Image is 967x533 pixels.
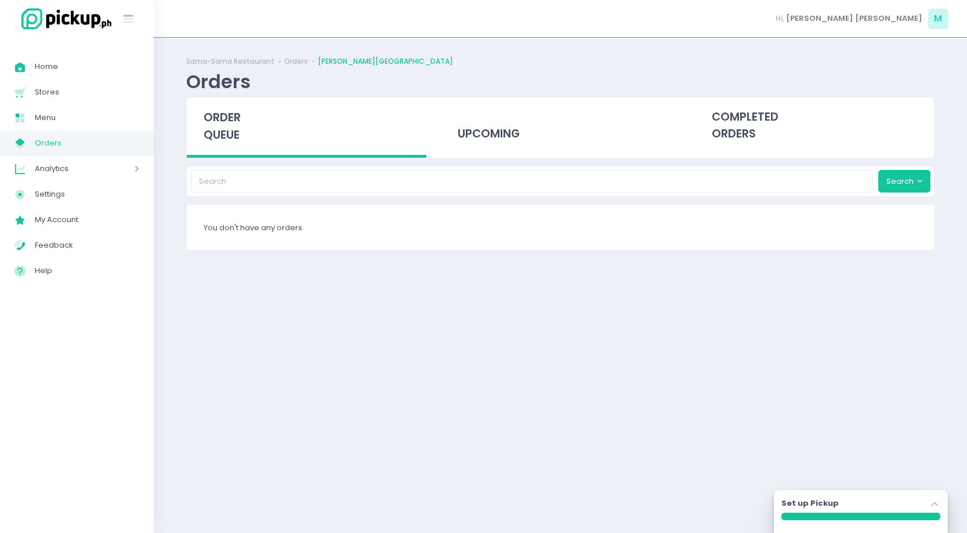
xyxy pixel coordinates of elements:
label: Set up Pickup [781,498,839,509]
a: Sama-Sama Restaurant [186,56,274,67]
a: [PERSON_NAME][GEOGRAPHIC_DATA] [318,56,453,67]
img: logo [15,6,113,31]
span: Hi, [776,13,784,24]
a: Orders [284,56,308,67]
div: Orders [186,70,251,93]
span: [PERSON_NAME] [PERSON_NAME] [786,13,922,24]
span: Orders [35,136,139,151]
span: M [928,9,948,29]
span: Stores [35,85,139,100]
span: Settings [35,187,139,202]
span: Menu [35,110,139,125]
span: Analytics [35,161,102,176]
span: Help [35,263,139,278]
span: My Account [35,212,139,227]
div: You don't have any orders. [187,205,934,250]
span: Feedback [35,238,139,253]
span: order queue [204,110,241,143]
div: upcoming [441,97,680,154]
input: Search [191,170,873,192]
button: Search [878,170,930,192]
div: completed orders [694,97,934,154]
span: Home [35,59,139,74]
